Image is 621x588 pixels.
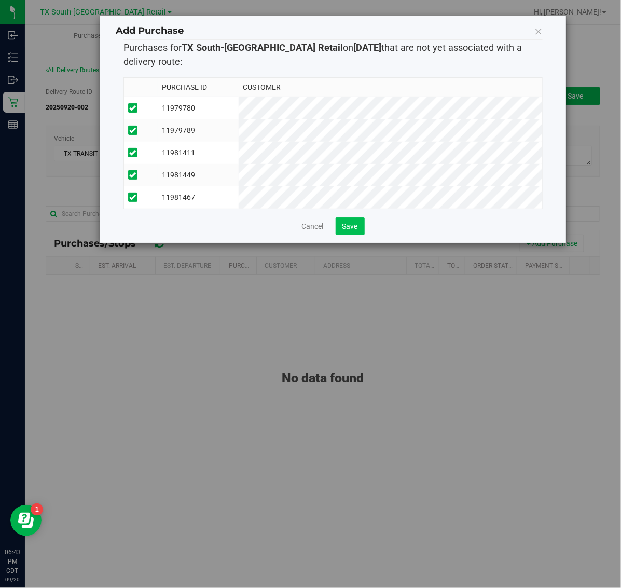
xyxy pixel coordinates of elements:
[158,142,239,164] td: 11981411
[336,217,365,235] button: Save
[10,505,42,536] iframe: Resource center
[158,119,239,142] td: 11979789
[158,78,239,97] th: Purchase ID
[116,25,184,36] span: Add Purchase
[353,42,381,53] strong: [DATE]
[302,221,324,231] a: Cancel
[182,42,343,53] strong: TX South-[GEOGRAPHIC_DATA] Retail
[158,97,239,119] td: 11979780
[31,503,43,516] iframe: Resource center unread badge
[342,222,358,230] span: Save
[123,40,543,69] p: Purchases for on that are not yet associated with a delivery route:
[239,78,542,97] th: Customer
[158,164,239,186] td: 11981449
[158,186,239,209] td: 11981467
